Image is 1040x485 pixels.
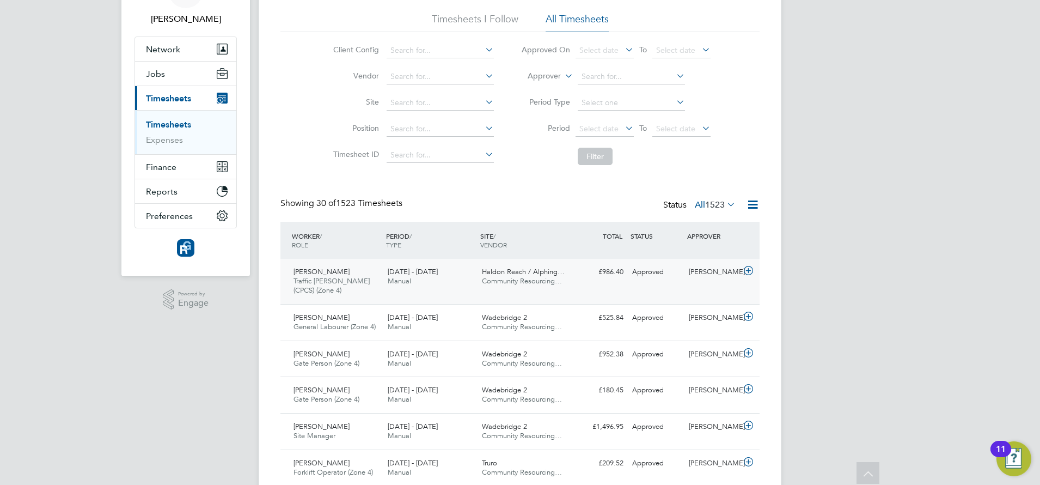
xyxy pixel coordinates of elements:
[482,468,562,477] span: Community Resourcing…
[135,62,236,86] button: Jobs
[330,71,379,81] label: Vendor
[578,95,685,111] input: Select one
[603,232,622,240] span: TOTAL
[482,395,562,404] span: Community Resourcing…
[135,86,236,110] button: Timesheets
[996,449,1006,463] div: 11
[482,385,527,395] span: Wadebridge 2
[628,418,684,436] div: Approved
[482,359,562,368] span: Community Resourcing…
[480,240,507,249] span: VENDOR
[146,44,180,54] span: Network
[146,186,178,197] span: Reports
[134,13,237,26] span: Joe Belsten
[482,313,527,322] span: Wadebridge 2
[478,226,572,254] div: SITE
[579,124,619,134] span: Select date
[386,240,401,249] span: TYPE
[135,110,236,154] div: Timesheets
[493,232,495,240] span: /
[146,211,193,221] span: Preferences
[663,198,738,213] div: Status
[293,349,350,359] span: [PERSON_NAME]
[135,155,236,179] button: Finance
[388,322,411,331] span: Manual
[293,276,370,295] span: Traffic [PERSON_NAME] (CPCS) (Zone 4)
[135,179,236,203] button: Reports
[482,422,527,431] span: Wadebridge 2
[388,468,411,477] span: Manual
[684,226,741,246] div: APPROVER
[293,385,350,395] span: [PERSON_NAME]
[684,418,741,436] div: [PERSON_NAME]
[383,226,478,254] div: PERIOD
[293,422,350,431] span: [PERSON_NAME]
[628,454,684,472] div: Approved
[546,13,609,32] li: All Timesheets
[135,37,236,61] button: Network
[280,198,405,209] div: Showing
[388,431,411,440] span: Manual
[388,276,411,286] span: Manual
[579,45,619,55] span: Select date
[656,45,695,55] span: Select date
[684,345,741,363] div: [PERSON_NAME]
[388,349,438,359] span: [DATE] - [DATE]
[628,381,684,399] div: Approved
[330,97,379,107] label: Site
[482,458,497,468] span: Truro
[684,309,741,327] div: [PERSON_NAME]
[293,267,350,276] span: [PERSON_NAME]
[163,289,209,310] a: Powered byEngage
[387,69,494,84] input: Search for...
[388,313,438,322] span: [DATE] - [DATE]
[482,267,565,276] span: Haldon Reach / Alphing…
[705,199,725,210] span: 1523
[330,149,379,159] label: Timesheet ID
[571,454,628,472] div: £209.52
[628,226,684,246] div: STATUS
[293,431,335,440] span: Site Manager
[146,93,191,104] span: Timesheets
[293,468,373,477] span: Forklift Operator (Zone 4)
[146,135,183,145] a: Expenses
[388,458,438,468] span: [DATE] - [DATE]
[146,119,191,130] a: Timesheets
[571,381,628,399] div: £180.45
[578,69,685,84] input: Search for...
[135,204,236,228] button: Preferences
[388,395,411,404] span: Manual
[684,263,741,281] div: [PERSON_NAME]
[316,198,402,209] span: 1523 Timesheets
[316,198,336,209] span: 30 of
[289,226,383,254] div: WORKER
[387,122,494,137] input: Search for...
[330,123,379,133] label: Position
[387,148,494,163] input: Search for...
[482,276,562,286] span: Community Resourcing…
[578,148,613,165] button: Filter
[388,267,438,276] span: [DATE] - [DATE]
[387,95,494,111] input: Search for...
[684,381,741,399] div: [PERSON_NAME]
[292,240,308,249] span: ROLE
[293,313,350,322] span: [PERSON_NAME]
[178,289,209,299] span: Powered by
[293,359,359,368] span: Gate Person (Zone 4)
[636,43,650,57] span: To
[320,232,322,240] span: /
[521,123,570,133] label: Period
[409,232,412,240] span: /
[388,422,438,431] span: [DATE] - [DATE]
[636,121,650,135] span: To
[571,418,628,436] div: £1,496.95
[521,45,570,54] label: Approved On
[293,322,376,331] span: General Labourer (Zone 4)
[628,309,684,327] div: Approved
[571,309,628,327] div: £525.84
[512,71,561,82] label: Approver
[388,385,438,395] span: [DATE] - [DATE]
[521,97,570,107] label: Period Type
[134,239,237,257] a: Go to home page
[571,345,628,363] div: £952.38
